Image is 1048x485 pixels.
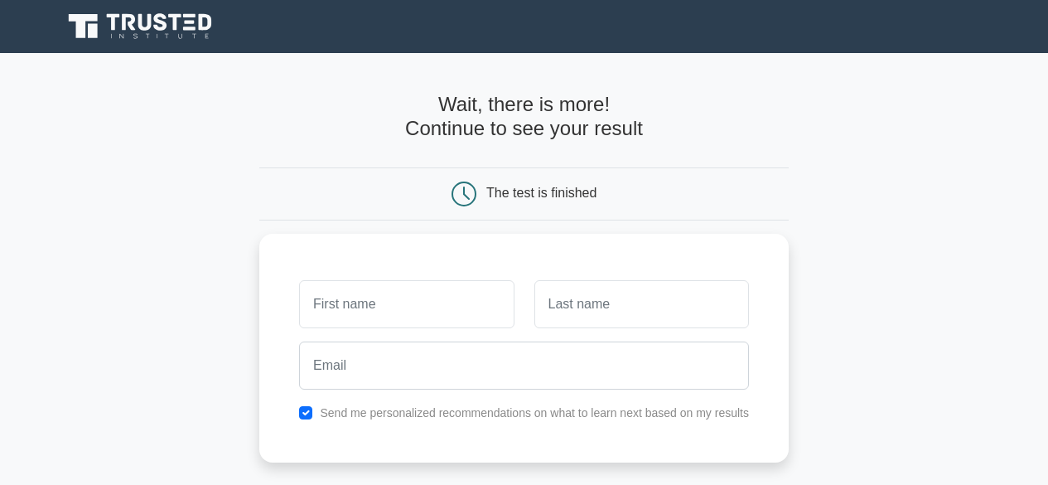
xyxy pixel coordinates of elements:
[299,280,514,328] input: First name
[299,342,749,390] input: Email
[259,93,789,141] h4: Wait, there is more! Continue to see your result
[486,186,596,200] div: The test is finished
[320,406,749,420] label: Send me personalized recommendations on what to learn next based on my results
[534,280,749,328] input: Last name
